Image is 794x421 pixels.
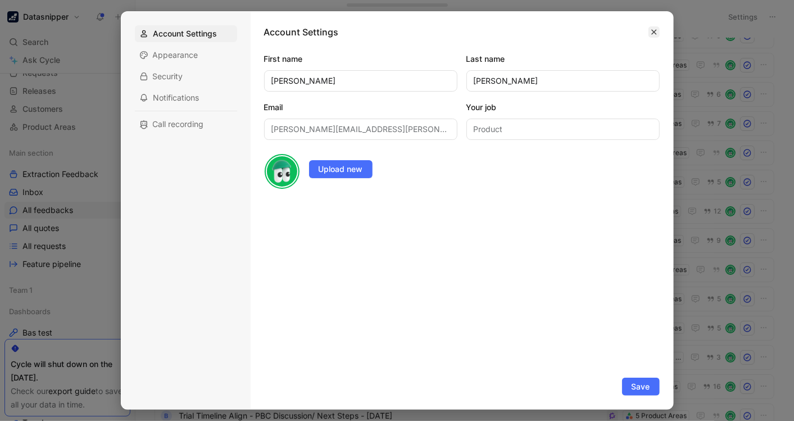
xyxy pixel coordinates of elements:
span: Appearance [153,49,198,61]
div: Appearance [135,47,237,64]
div: Call recording [135,116,237,133]
label: Email [264,101,457,114]
span: Account Settings [153,28,217,39]
h1: Account Settings [264,25,339,39]
span: Upload new [319,162,363,176]
label: Last name [466,52,660,66]
label: Your job [466,101,660,114]
button: Save [622,378,660,396]
span: Notifications [153,92,199,103]
span: Security [153,71,183,82]
div: Security [135,68,237,85]
div: Notifications [135,89,237,106]
img: avatar [266,155,298,188]
span: Call recording [153,119,204,130]
label: First name [264,52,457,66]
button: Upload new [309,160,373,178]
div: Account Settings [135,25,237,42]
span: Save [632,380,650,393]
